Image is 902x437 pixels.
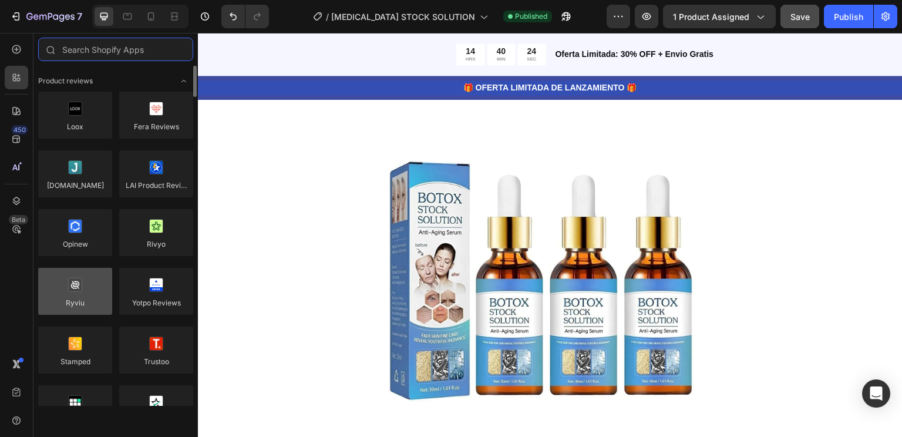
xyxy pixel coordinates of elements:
div: Beta [9,215,28,224]
input: Search Shopify Apps [38,38,193,61]
button: Publish [824,5,873,28]
img: gempages_578806823847461761-0731b7a9-743f-4414-a26e-bfe40daa5e8c.webp [176,69,529,421]
span: Save [790,12,810,22]
div: Undo/Redo [221,5,269,28]
span: Toggle open [174,72,193,90]
span: [MEDICAL_DATA] STOCK SOLUTION [331,11,475,23]
span: 1 product assigned [673,11,749,23]
p: 7 [77,9,82,23]
span: / [326,11,329,23]
span: Product reviews [38,76,93,86]
button: 7 [5,5,87,28]
iframe: Design area [198,33,902,437]
button: 1 product assigned [663,5,776,28]
button: Save [780,5,819,28]
div: 450 [11,125,28,135]
div: Publish [834,11,863,23]
div: Open Intercom Messenger [862,379,890,408]
span: Published [515,11,547,22]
